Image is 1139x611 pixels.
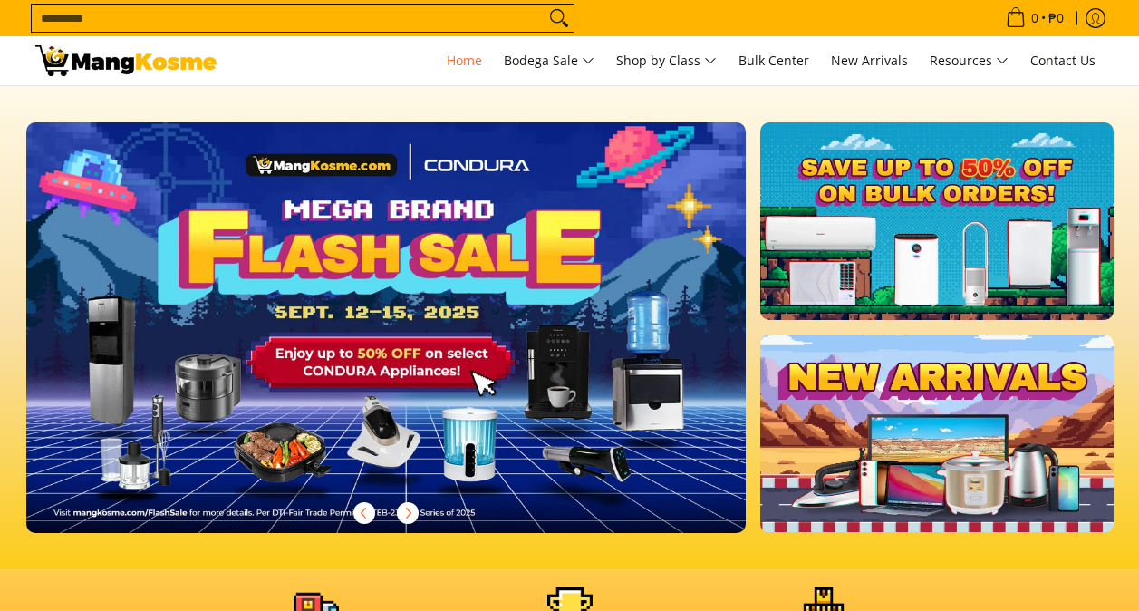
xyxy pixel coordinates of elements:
button: Search [545,5,574,32]
span: • [1000,8,1069,28]
a: Contact Us [1021,36,1105,85]
button: Next [388,493,428,533]
button: Previous [344,493,384,533]
a: New Arrivals [822,36,917,85]
a: Bulk Center [729,36,818,85]
span: Contact Us [1030,52,1096,69]
span: ₱0 [1046,12,1067,24]
img: Desktop homepage 29339654 2507 42fb b9ff a0650d39e9ed [26,122,747,533]
span: Shop by Class [616,50,717,73]
img: Mang Kosme: Your Home Appliances Warehouse Sale Partner! [35,45,217,76]
a: Bodega Sale [495,36,603,85]
span: 0 [1028,12,1041,24]
a: Shop by Class [607,36,726,85]
span: Resources [930,50,1009,73]
span: Bulk Center [738,52,809,69]
span: Home [447,52,482,69]
a: Resources [921,36,1018,85]
span: Bodega Sale [504,50,594,73]
nav: Main Menu [235,36,1105,85]
a: Home [438,36,491,85]
span: New Arrivals [831,52,908,69]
